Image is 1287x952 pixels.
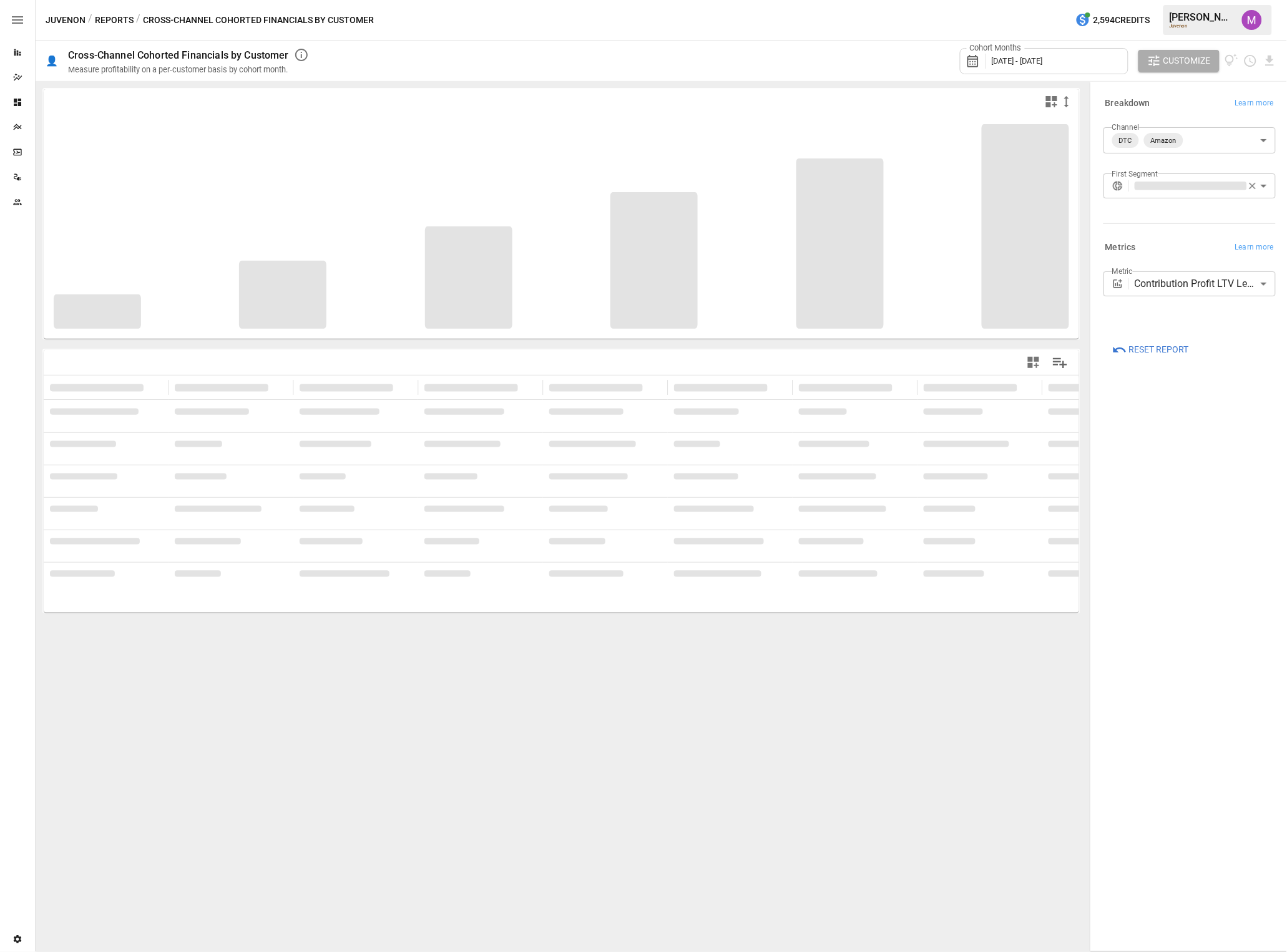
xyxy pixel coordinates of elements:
span: Amazon [1146,134,1182,148]
button: Sort [1019,379,1036,396]
div: Cross-Channel Cohorted Financials by Customer [68,49,289,61]
div: Juvenon [1170,23,1235,29]
div: / [136,12,140,28]
label: Cohort Months [967,42,1025,54]
button: Umer Muhammed [1235,2,1270,37]
span: Reset Report [1129,342,1189,357]
button: Reports [95,12,134,28]
div: Contribution Profit LTV Less Blended CAC [1135,271,1276,296]
span: Learn more [1235,241,1274,254]
button: Reset Report [1103,339,1198,361]
div: [PERSON_NAME] [1170,11,1235,23]
button: 2,594Credits [1070,9,1155,32]
span: 2,594 Credits [1094,12,1150,28]
span: DTC [1114,134,1137,148]
button: Sort [394,379,412,396]
div: / [88,12,92,28]
button: Sort [894,379,911,396]
button: Sort [769,379,786,396]
button: Juvenon [46,12,86,28]
button: Sort [145,379,162,396]
div: 👤 [46,55,58,67]
span: [DATE] - [DATE] [992,56,1043,66]
label: Channel [1112,122,1140,132]
span: Customize [1163,53,1211,69]
div: Measure profitability on a per-customer basis by cohort month. [68,65,288,74]
h6: Metrics [1105,241,1136,255]
button: Customize [1138,50,1220,72]
button: Manage Columns [1046,349,1074,377]
span: Learn more [1235,97,1274,110]
button: Sort [519,379,537,396]
button: Sort [644,379,662,396]
img: Umer Muhammed [1242,10,1262,30]
button: View documentation [1225,50,1239,72]
h6: Breakdown [1105,97,1150,110]
label: Metric [1112,266,1133,276]
button: Sort [270,379,287,396]
button: Download report [1263,54,1277,68]
button: Schedule report [1243,54,1258,68]
label: First Segment [1112,168,1158,179]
